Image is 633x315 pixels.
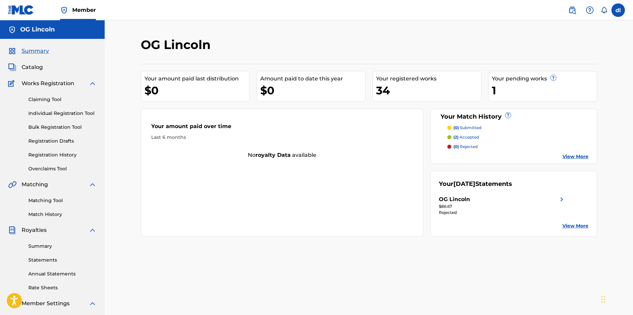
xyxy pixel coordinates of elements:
[20,26,55,33] h5: OG Lincoln
[599,283,633,315] iframe: Chat Widget
[583,3,597,17] div: Help
[72,6,96,14] span: Member
[562,153,588,160] a: View More
[558,195,566,203] img: right chevron icon
[28,138,97,145] a: Registration Drafts
[144,83,249,98] div: $0
[453,134,479,140] p: accepted
[22,180,48,189] span: Matching
[568,6,576,14] img: search
[447,144,588,150] a: (0) rejected
[439,112,588,121] div: Your Match History
[256,152,291,158] strong: royalty data
[601,7,607,14] div: Notifications
[22,226,47,234] span: Royalties
[551,75,556,80] span: ?
[28,270,97,277] a: Annual Statements
[88,79,97,88] img: expand
[260,83,365,98] div: $0
[28,197,97,204] a: Matching Tool
[447,125,588,131] a: (0) submitted
[614,208,633,263] iframe: Resource Center
[22,299,70,308] span: Member Settings
[586,6,594,14] img: help
[260,75,365,83] div: Amount paid to date this year
[492,83,597,98] div: 1
[8,63,16,71] img: Catalog
[492,75,597,83] div: Your pending works
[141,151,423,159] div: No available
[8,47,16,55] img: Summary
[376,83,481,98] div: 34
[88,226,97,234] img: expand
[8,79,17,88] img: Works Registration
[8,63,43,71] a: CatalogCatalog
[8,47,49,55] a: SummarySummary
[453,144,478,150] p: rejected
[453,125,459,130] span: (0)
[453,180,475,188] span: [DATE]
[141,37,214,52] h2: OG Lincoln
[22,47,49,55] span: Summary
[611,3,625,17] div: User Menu
[439,179,512,189] div: Your Statements
[439,195,470,203] div: OG Lincoln
[28,165,97,172] a: Overclaims Tool
[562,222,588,229] a: View More
[60,6,68,14] img: Top Rightsholder
[28,211,97,218] a: Match History
[8,26,16,34] img: Accounts
[28,151,97,159] a: Registration History
[22,79,74,88] span: Works Registration
[151,134,413,141] div: Last 6 months
[8,180,17,189] img: Matching
[453,135,458,140] span: (2)
[28,124,97,131] a: Bulk Registration Tool
[447,134,588,140] a: (2) accepted
[22,63,43,71] span: Catalog
[453,144,459,149] span: (0)
[439,210,566,216] div: Rejected
[439,195,566,216] a: OG Lincolnright chevron icon$86.67Rejected
[88,299,97,308] img: expand
[28,257,97,264] a: Statements
[28,110,97,117] a: Individual Registration Tool
[8,226,16,234] img: Royalties
[565,3,579,17] a: Public Search
[28,284,97,291] a: Rate Sheets
[151,122,413,134] div: Your amount paid over time
[453,125,481,131] p: submitted
[28,96,97,103] a: Claiming Tool
[376,75,481,83] div: Your registered works
[505,113,511,118] span: ?
[601,289,605,310] div: Drag
[8,5,34,15] img: MLC Logo
[88,180,97,189] img: expand
[439,203,566,210] div: $86.67
[144,75,249,83] div: Your amount paid last distribution
[28,243,97,250] a: Summary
